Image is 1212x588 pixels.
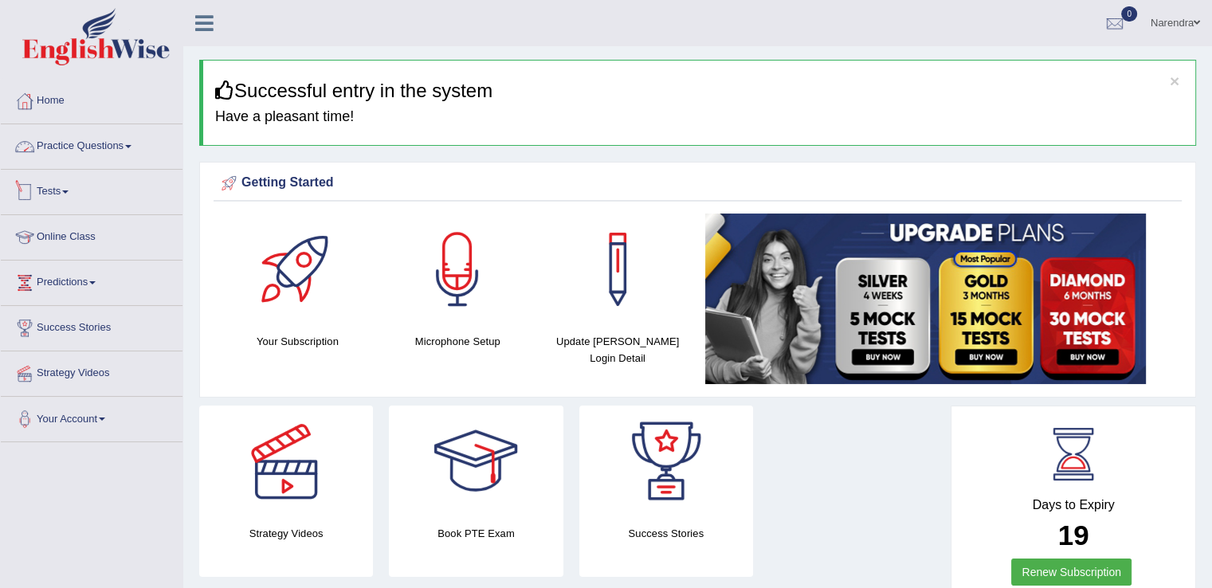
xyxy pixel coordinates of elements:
img: small5.jpg [705,214,1146,384]
a: Success Stories [1,306,182,346]
h4: Have a pleasant time! [215,109,1183,125]
h4: Your Subscription [226,333,370,350]
h3: Successful entry in the system [215,80,1183,101]
a: Renew Subscription [1011,559,1132,586]
a: Tests [1,170,182,210]
a: Your Account [1,397,182,437]
a: Predictions [1,261,182,300]
button: × [1170,73,1179,89]
a: Online Class [1,215,182,255]
h4: Book PTE Exam [389,525,563,542]
a: Strategy Videos [1,351,182,391]
div: Getting Started [218,171,1178,195]
h4: Update [PERSON_NAME] Login Detail [546,333,690,367]
h4: Days to Expiry [969,498,1178,512]
span: 0 [1121,6,1137,22]
a: Practice Questions [1,124,182,164]
h4: Strategy Videos [199,525,373,542]
a: Home [1,79,182,119]
b: 19 [1058,519,1089,551]
h4: Microphone Setup [386,333,530,350]
h4: Success Stories [579,525,753,542]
